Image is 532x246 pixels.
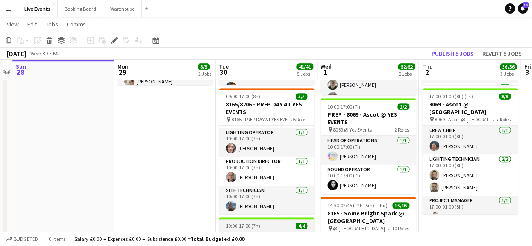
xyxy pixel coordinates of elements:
span: Sun [16,63,26,70]
span: 7 Roles [496,116,511,123]
app-card-role: Lighting Operator1/110:00-17:00 (7h)[PERSON_NAME] [219,128,314,157]
span: 5 Roles [293,116,307,123]
span: 8069 @ Yes Events [333,126,372,133]
span: 2/2 [397,103,409,110]
div: 3 Jobs [500,71,516,77]
button: Warehouse [103,0,142,17]
a: View [3,19,22,30]
span: 4/4 [296,223,307,229]
span: Week 39 [28,50,49,57]
a: Comms [63,19,89,30]
div: 5 Jobs [297,71,313,77]
span: 2 Roles [395,126,409,133]
app-card-role: Head of Operations1/110:00-17:00 (7h)[PERSON_NAME] [321,136,416,165]
span: 8069 - Ascot @ [GEOGRAPHIC_DATA] [435,116,496,123]
button: Booking Board [58,0,103,17]
app-card-role: Project Manager1/117:00-01:00 (8h)[PERSON_NAME] [422,196,518,225]
h3: 8069 - Ascot @ [GEOGRAPHIC_DATA] [422,100,518,116]
app-card-role: Lighting Technician3/309:30-19:30 (10h)[PERSON_NAME][PERSON_NAME] [321,64,416,118]
span: 0 items [47,236,67,242]
div: Salary £0.00 + Expenses £0.00 + Subsistence £0.00 = [74,236,244,242]
app-card-role: Crew Chief1/117:00-01:00 (8h)[PERSON_NAME] [422,126,518,154]
app-card-role: Production Director1/110:00-17:00 (7h)[PERSON_NAME] [219,157,314,186]
app-card-role: TPC Coordinator1/108:00-09:30 (1h30m)[PERSON_NAME] [219,66,314,95]
span: Wed [321,63,332,70]
span: Mon [117,63,128,70]
span: 1 [319,67,332,77]
span: 17:00-01:00 (8h) (Fri) [429,93,473,100]
span: 3 [523,67,531,77]
app-job-card: 17:00-01:00 (8h) (Fri)8/88069 - Ascot @ [GEOGRAPHIC_DATA] 8069 - Ascot @ [GEOGRAPHIC_DATA]7 Roles... [422,88,518,214]
span: 09:00-17:00 (8h) [226,93,260,100]
span: Edit [27,20,37,28]
app-job-card: 09:00-17:00 (8h)5/58165/8206 - PREP DAY AT YES EVENTS 8165 - PREP DAY AT YES EVENTS5 Roles[PERSON... [219,88,314,214]
span: 30 [218,67,229,77]
app-card-role: Site Technician1/110:00-17:00 (7h)[PERSON_NAME] [219,186,314,215]
h3: 8165 - Some Bright Spark @ [GEOGRAPHIC_DATA] [321,209,416,225]
span: 8/8 [198,63,210,70]
h3: 8111 - PREP DAY AT YES EVENTS [219,230,314,245]
span: 10:00-17:00 (7h) [327,103,362,110]
span: 41/41 [296,63,313,70]
span: View [7,20,19,28]
span: Budgeted [14,236,38,242]
button: Budgeted [4,235,40,244]
div: BST [53,50,61,57]
span: 8165 - PREP DAY AT YES EVENTS [231,116,293,123]
app-card-role: Lighting Technician2/217:00-01:00 (8h)[PERSON_NAME][PERSON_NAME] [422,154,518,196]
div: [DATE] [7,49,26,58]
span: 10:00-17:00 (7h) [226,223,260,229]
span: @ [GEOGRAPHIC_DATA] - 8165 [333,225,392,232]
h3: 8165/8206 - PREP DAY AT YES EVENTS [219,100,314,116]
span: 29 [116,67,128,77]
span: 16/16 [392,202,409,209]
a: 13 [518,3,528,14]
span: Thu [422,63,433,70]
span: 5/5 [296,93,307,100]
span: 13 [523,2,529,8]
a: Edit [24,19,40,30]
span: 62/62 [398,63,415,70]
span: Fri [524,63,531,70]
app-job-card: 10:00-17:00 (7h)2/2PREP - 8069 - Ascot @ YES EVENTS 8069 @ Yes Events2 RolesHead of Operations1/1... [321,98,416,194]
button: Live Events [17,0,58,17]
span: Total Budgeted £0.00 [191,236,244,242]
span: 10 Roles [392,225,409,232]
button: Revert 5 jobs [479,48,525,59]
span: 2 [421,67,433,77]
span: Tue [219,63,229,70]
span: Jobs [46,20,58,28]
div: 8 Jobs [398,71,415,77]
div: 2 Jobs [198,71,211,77]
span: Comms [67,20,86,28]
span: 36/36 [500,63,517,70]
a: Jobs [42,19,62,30]
app-card-role: Sound Operator1/110:00-17:00 (7h)[PERSON_NAME] [321,165,416,194]
app-card-role: Lighting Technician4/4 [422,83,518,149]
span: 28 [14,67,26,77]
span: 8/8 [499,93,511,100]
span: 14:30-02:45 (12h15m) (Thu) [327,202,387,209]
h3: PREP - 8069 - Ascot @ YES EVENTS [321,111,416,126]
button: Publish 5 jobs [428,48,477,59]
